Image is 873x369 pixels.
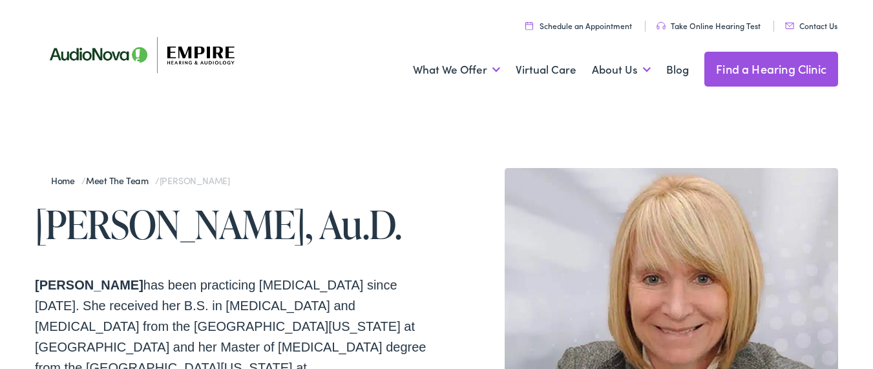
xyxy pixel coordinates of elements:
[666,46,689,94] a: Blog
[785,23,794,29] img: utility icon
[35,203,436,246] h1: [PERSON_NAME], Au.D.
[35,278,143,292] strong: [PERSON_NAME]
[657,22,666,30] img: utility icon
[413,46,500,94] a: What We Offer
[657,20,761,31] a: Take Online Hearing Test
[592,46,651,94] a: About Us
[86,174,155,187] a: Meet the Team
[525,21,533,30] img: utility icon
[704,52,838,87] a: Find a Hearing Clinic
[785,20,837,31] a: Contact Us
[51,174,230,187] span: / /
[51,174,81,187] a: Home
[525,20,632,31] a: Schedule an Appointment
[160,174,230,187] span: [PERSON_NAME]
[516,46,576,94] a: Virtual Care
